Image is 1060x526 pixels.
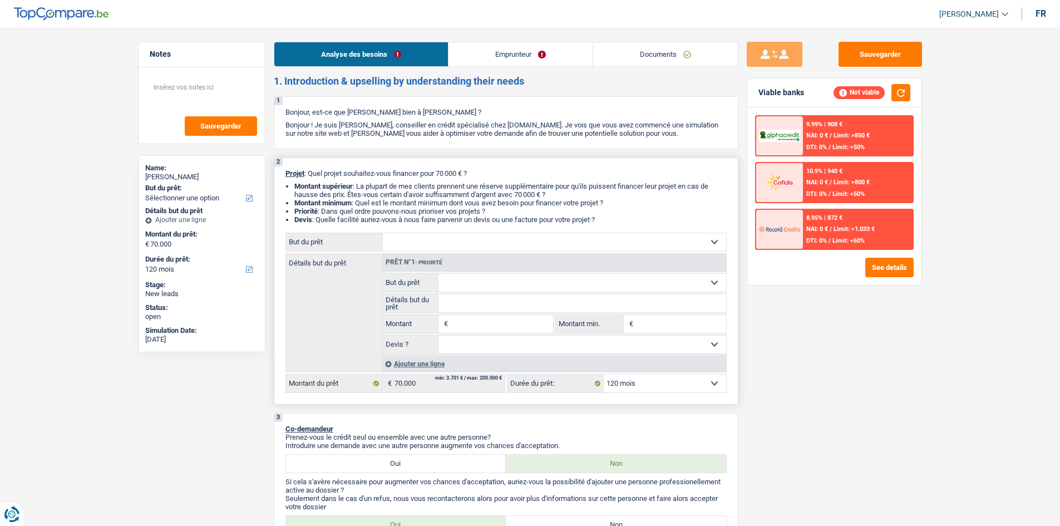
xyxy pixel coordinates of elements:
[145,312,258,321] div: open
[145,289,258,298] div: New leads
[832,144,865,151] span: Limit: <50%
[593,42,738,66] a: Documents
[294,199,352,207] strong: Montant minimum
[834,86,885,99] div: Not viable
[830,179,832,186] span: /
[285,169,727,178] p: : Quel projet souhaitez-vous financer pour 70 000 € ?
[285,478,727,494] p: Si cela s'avère nécessaire pour augmenter vos chances d'acceptation, auriez-vous la possibilité d...
[759,219,800,239] img: Record Credits
[145,216,258,224] div: Ajouter une ligne
[286,254,382,267] label: Détails but du prêt
[285,425,333,433] span: Co-demandeur
[758,88,804,97] div: Viable banks
[806,190,827,198] span: DTI: 0%
[624,315,636,333] span: €
[448,42,593,66] a: Emprunteur
[832,237,865,244] span: Limit: <60%
[383,274,439,292] label: But du prêt
[759,172,800,193] img: Cofidis
[865,258,914,277] button: See details
[285,108,727,116] p: Bonjour, est-ce que [PERSON_NAME] bien à [PERSON_NAME] ?
[145,326,258,335] div: Simulation Date:
[145,207,258,215] div: Détails but du prêt
[806,225,828,233] span: NAI: 0 €
[438,315,451,333] span: €
[806,237,827,244] span: DTI: 0%
[383,315,439,333] label: Montant
[145,184,256,193] label: But du prêt:
[145,335,258,344] div: [DATE]
[806,132,828,139] span: NAI: 0 €
[286,455,506,473] label: Oui
[383,294,439,312] label: Détails but du prêt
[285,494,727,511] p: Seulement dans le cas d'un refus, nous vous recontacterons alors pour avoir plus d'informations s...
[274,158,283,166] div: 2
[939,9,999,19] span: [PERSON_NAME]
[14,7,109,21] img: TopCompare Logo
[200,122,241,130] span: Sauvegarder
[294,207,727,215] li: : Dans quel ordre pouvons-nous prioriser vos projets ?
[274,42,448,66] a: Analyse des besoins
[830,132,832,139] span: /
[1036,8,1046,19] div: fr
[274,75,738,87] h2: 1. Introduction & upselling by understanding their needs
[285,441,727,450] p: Introduire une demande avec une autre personne augmente vos chances d'acceptation.
[185,116,257,136] button: Sauvegarder
[286,233,383,251] label: But du prêt
[145,281,258,289] div: Stage:
[285,121,727,137] p: Bonjour ! Je suis [PERSON_NAME], conseiller en crédit spécialisé chez [DOMAIN_NAME]. Je vois que ...
[285,433,727,441] p: Prenez-vous le crédit seul ou ensemble avec une autre personne?
[382,356,726,372] div: Ajouter une ligne
[145,303,258,312] div: Status:
[274,414,283,422] div: 3
[759,130,800,142] img: AlphaCredit
[839,42,922,67] button: Sauvegarder
[294,182,727,199] li: : La plupart de mes clients prennent une réserve supplémentaire pour qu'ils puissent financer leu...
[829,190,831,198] span: /
[806,168,842,175] div: 10.9% | 940 €
[286,375,382,392] label: Montant du prêt
[274,97,283,105] div: 1
[830,225,832,233] span: /
[294,215,727,224] li: : Quelle facilité auriez-vous à nous faire parvenir un devis ou une facture pour votre projet ?
[930,5,1008,23] a: [PERSON_NAME]
[556,315,624,333] label: Montant min.
[834,225,875,233] span: Limit: >1.033 €
[806,121,842,128] div: 9.99% | 908 €
[435,376,502,381] div: min: 3.701 € / max: 200.000 €
[806,179,828,186] span: NAI: 0 €
[145,240,149,249] span: €
[294,215,312,224] span: Devis
[382,375,395,392] span: €
[829,144,831,151] span: /
[383,259,445,266] div: Prêt n°1
[806,214,842,222] div: 8.95% | 872 €
[507,375,604,392] label: Durée du prêt:
[145,255,256,264] label: Durée du prêt:
[294,199,727,207] li: : Quel est le montant minimum dont vous avez besoin pour financer votre projet ?
[415,259,442,266] span: - Priorité
[294,207,318,215] strong: Priorité
[145,230,256,239] label: Montant du prêt:
[834,179,870,186] span: Limit: >800 €
[834,132,870,139] span: Limit: >850 €
[150,50,254,59] h5: Notes
[145,164,258,173] div: Name:
[832,190,865,198] span: Limit: <50%
[506,455,726,473] label: Non
[285,169,304,178] span: Projet
[829,237,831,244] span: /
[806,144,827,151] span: DTI: 0%
[383,336,439,353] label: Devis ?
[145,173,258,181] div: [PERSON_NAME]
[294,182,353,190] strong: Montant supérieur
